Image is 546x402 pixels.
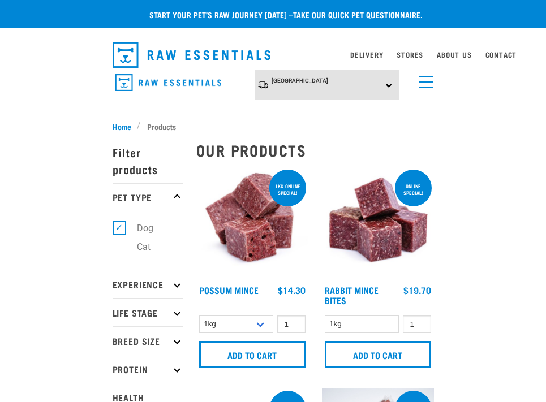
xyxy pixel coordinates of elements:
img: Raw Essentials Logo [115,74,221,92]
p: Filter products [113,138,183,183]
p: Experience [113,270,183,298]
input: Add to cart [199,341,306,368]
a: Delivery [350,53,383,57]
div: 1kg online special! [269,178,306,201]
p: Protein [113,355,183,383]
img: van-moving.png [257,80,269,89]
nav: breadcrumbs [113,120,434,132]
input: Add to cart [325,341,431,368]
img: Whole Minced Rabbit Cubes 01 [322,167,434,279]
p: Breed Size [113,326,183,355]
nav: dropdown navigation [104,37,443,72]
p: Life Stage [113,298,183,326]
img: Raw Essentials Logo [113,42,271,68]
input: 1 [403,315,431,333]
a: Home [113,120,137,132]
a: Rabbit Mince Bites [325,287,379,302]
a: Possum Mince [199,287,259,292]
a: take our quick pet questionnaire. [293,12,423,16]
h2: Our Products [196,141,434,159]
p: Pet Type [113,183,183,211]
a: Stores [397,53,423,57]
a: Contact [485,53,517,57]
label: Dog [119,221,158,235]
div: ONLINE SPECIAL! [395,178,432,201]
img: 1102 Possum Mince 01 [196,167,308,279]
label: Cat [119,240,155,254]
div: $14.30 [278,285,306,295]
div: $19.70 [403,285,431,295]
span: Home [113,120,131,132]
a: About Us [437,53,471,57]
input: 1 [277,315,306,333]
span: [GEOGRAPHIC_DATA] [272,77,328,84]
a: menu [414,69,434,89]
